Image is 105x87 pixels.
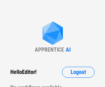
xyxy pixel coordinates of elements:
img: Apprentice AI [39,21,66,46]
div: Hello Editor ! [10,67,36,78]
div: APPRENTICE [35,46,64,53]
span: Logout [71,69,86,75]
div: AI [66,46,71,53]
button: Logout [62,67,95,78]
